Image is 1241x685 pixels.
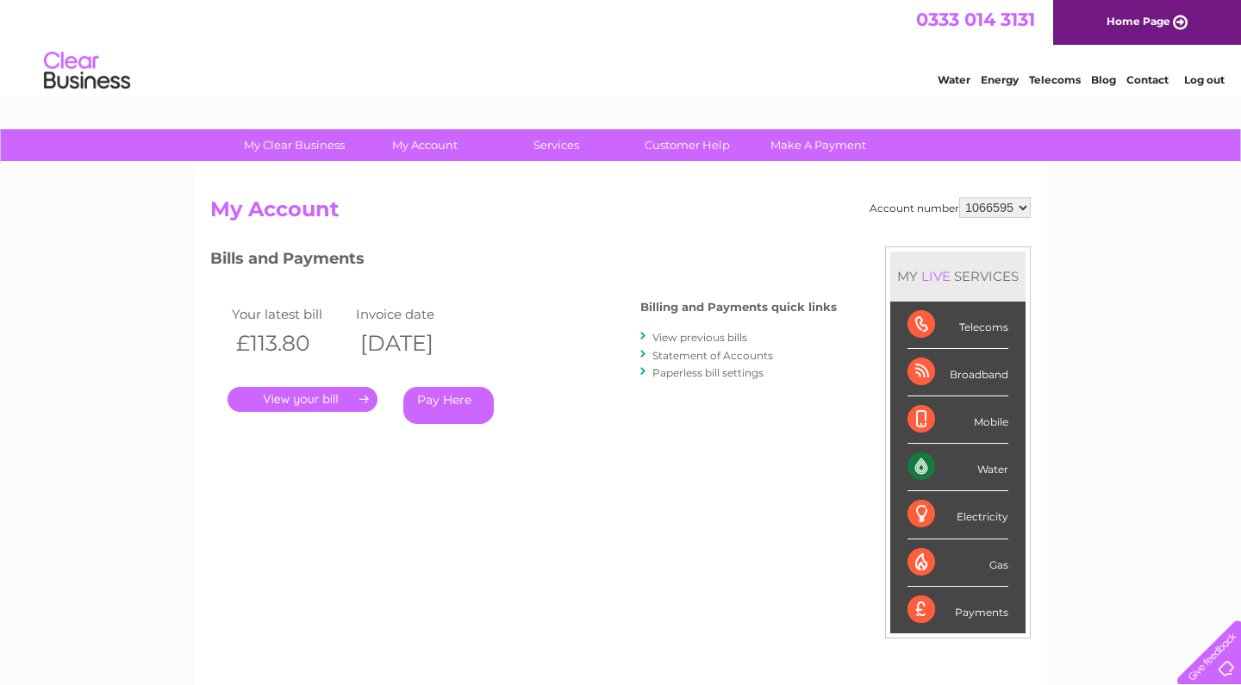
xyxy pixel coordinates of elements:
[916,9,1035,30] a: 0333 014 3131
[890,252,1026,301] div: MY SERVICES
[907,302,1008,349] div: Telecoms
[907,444,1008,491] div: Water
[652,331,747,344] a: View previous bills
[352,302,476,326] td: Invoice date
[210,246,837,277] h3: Bills and Payments
[43,45,131,97] img: logo.png
[228,387,377,412] a: .
[652,366,764,379] a: Paperless bill settings
[907,396,1008,444] div: Mobile
[747,129,889,161] a: Make A Payment
[870,197,1031,218] div: Account number
[938,73,970,86] a: Water
[640,301,837,314] h4: Billing and Payments quick links
[652,349,773,362] a: Statement of Accounts
[918,268,954,284] div: LIVE
[1029,73,1081,86] a: Telecoms
[223,129,365,161] a: My Clear Business
[485,129,627,161] a: Services
[907,539,1008,587] div: Gas
[352,326,476,361] th: [DATE]
[354,129,496,161] a: My Account
[907,491,1008,539] div: Electricity
[907,587,1008,633] div: Payments
[1091,73,1116,86] a: Blog
[1184,73,1225,86] a: Log out
[907,349,1008,396] div: Broadband
[981,73,1019,86] a: Energy
[228,302,352,326] td: Your latest bill
[616,129,758,161] a: Customer Help
[215,9,1029,84] div: Clear Business is a trading name of Verastar Limited (registered in [GEOGRAPHIC_DATA] No. 3667643...
[228,326,352,361] th: £113.80
[1126,73,1169,86] a: Contact
[210,197,1031,230] h2: My Account
[403,387,494,424] a: Pay Here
